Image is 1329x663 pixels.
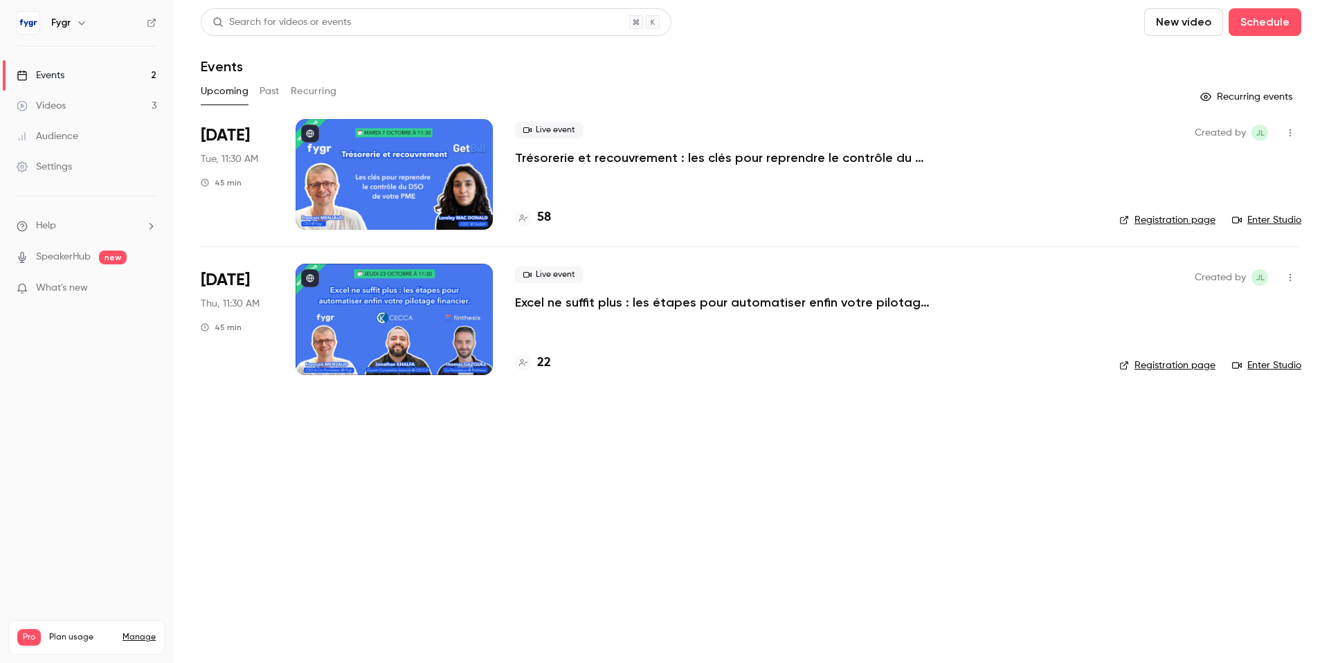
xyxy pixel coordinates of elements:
span: Created by [1195,269,1246,286]
span: Live event [515,266,584,283]
a: Registration page [1119,358,1215,372]
div: 45 min [201,322,242,333]
span: new [99,251,127,264]
span: Julie le Blanc [1251,269,1268,286]
img: Fygr [17,12,39,34]
span: What's new [36,281,88,296]
h4: 22 [537,354,551,372]
button: Recurring [291,80,337,102]
span: Jl [1256,269,1265,286]
span: Jl [1256,125,1265,141]
button: Recurring events [1194,86,1301,108]
li: help-dropdown-opener [17,219,156,233]
h1: Events [201,58,243,75]
span: Tue, 11:30 AM [201,152,258,166]
button: Schedule [1229,8,1301,36]
button: Past [260,80,280,102]
span: Julie le Blanc [1251,125,1268,141]
div: Search for videos or events [213,15,351,30]
div: Videos [17,99,66,113]
div: Settings [17,160,72,174]
div: 45 min [201,177,242,188]
span: Pro [17,629,41,646]
iframe: Noticeable Trigger [140,282,156,295]
a: SpeakerHub [36,250,91,264]
h4: 58 [537,208,551,227]
div: Oct 7 Tue, 11:30 AM (Europe/Paris) [201,119,273,230]
a: Enter Studio [1232,213,1301,227]
span: Created by [1195,125,1246,141]
a: Excel ne suffit plus : les étapes pour automatiser enfin votre pilotage financier. [515,294,930,311]
div: Audience [17,129,78,143]
button: Upcoming [201,80,248,102]
span: Help [36,219,56,233]
a: Enter Studio [1232,358,1301,372]
a: 22 [515,354,551,372]
a: Trésorerie et recouvrement : les clés pour reprendre le contrôle du DSO de votre PME [515,149,930,166]
a: 58 [515,208,551,227]
a: Registration page [1119,213,1215,227]
span: Live event [515,122,584,138]
h6: Fygr [51,16,71,30]
span: [DATE] [201,125,250,147]
button: New video [1144,8,1223,36]
span: [DATE] [201,269,250,291]
a: Manage [123,632,156,643]
span: Plan usage [49,632,114,643]
span: Thu, 11:30 AM [201,297,260,311]
div: Events [17,69,64,82]
div: Oct 23 Thu, 11:30 AM (Europe/Paris) [201,264,273,374]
